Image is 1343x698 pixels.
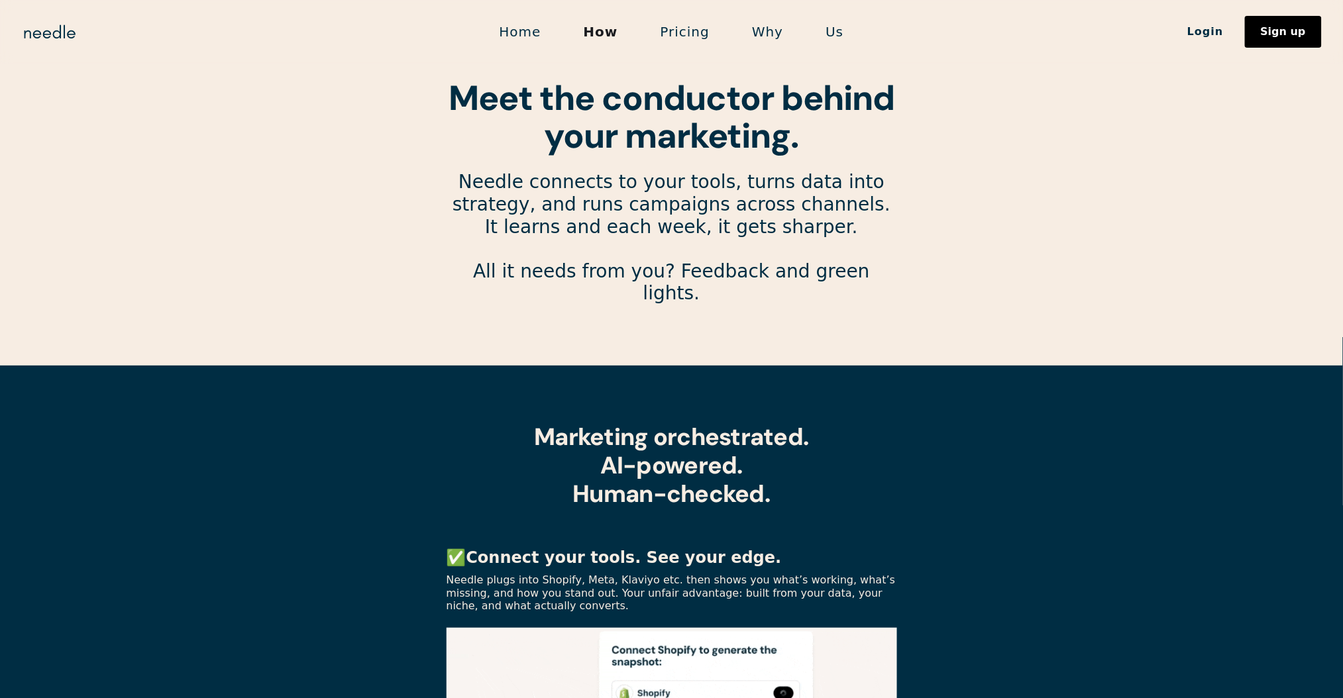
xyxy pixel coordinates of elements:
[563,18,639,46] a: How
[804,18,865,46] a: Us
[478,18,563,46] a: Home
[731,18,804,46] a: Why
[449,75,894,158] strong: Meet the conductor behind your marketing.
[447,548,897,568] p: ✅
[534,421,808,509] strong: Marketing orchestrated. AI-powered. Human-checked.
[447,171,897,326] p: Needle connects to your tools, turns data into strategy, and runs campaigns across channels. It l...
[447,573,897,612] p: Needle plugs into Shopify, Meta, Klaviyo etc. then shows you what’s working, what’s missing, and ...
[1261,26,1306,37] div: Sign up
[1245,16,1322,48] a: Sign up
[1166,21,1245,43] a: Login
[466,548,782,567] strong: Connect your tools. See your edge.
[639,18,731,46] a: Pricing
